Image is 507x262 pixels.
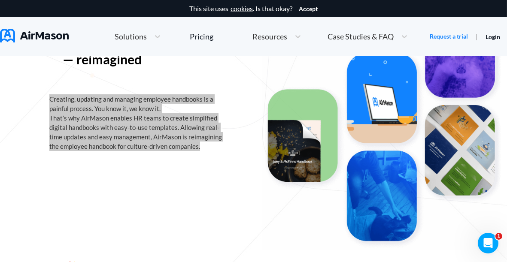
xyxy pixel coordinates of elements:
[495,233,502,240] span: 1
[299,6,318,12] button: Accept cookies
[252,33,287,40] span: Resources
[262,2,501,250] img: handbook intro
[49,94,226,151] p: Creating, updating and managing employee handbooks is a painful process. You know it, we know it....
[430,32,468,41] a: Request a trial
[486,33,500,40] a: Login
[478,233,498,253] iframe: Intercom live chat
[115,33,147,40] span: Solutions
[476,32,478,40] span: |
[231,5,253,12] a: cookies
[190,29,213,44] a: Pricing
[328,33,394,40] span: Case Studies & FAQ
[63,37,213,67] p: The employee handbook — reimagined
[190,33,213,40] div: Pricing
